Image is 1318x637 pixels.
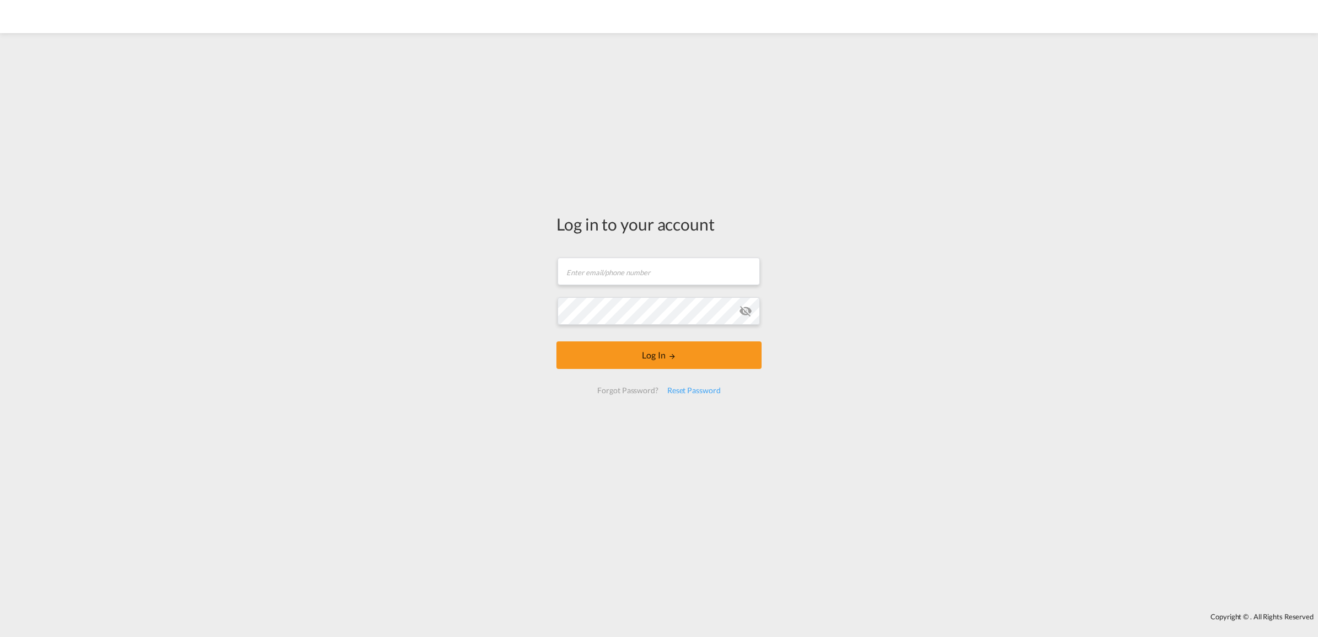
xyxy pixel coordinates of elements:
[558,258,760,285] input: Enter email/phone number
[556,341,762,369] button: LOGIN
[556,212,762,235] div: Log in to your account
[663,381,725,400] div: Reset Password
[593,381,662,400] div: Forgot Password?
[739,304,752,318] md-icon: icon-eye-off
